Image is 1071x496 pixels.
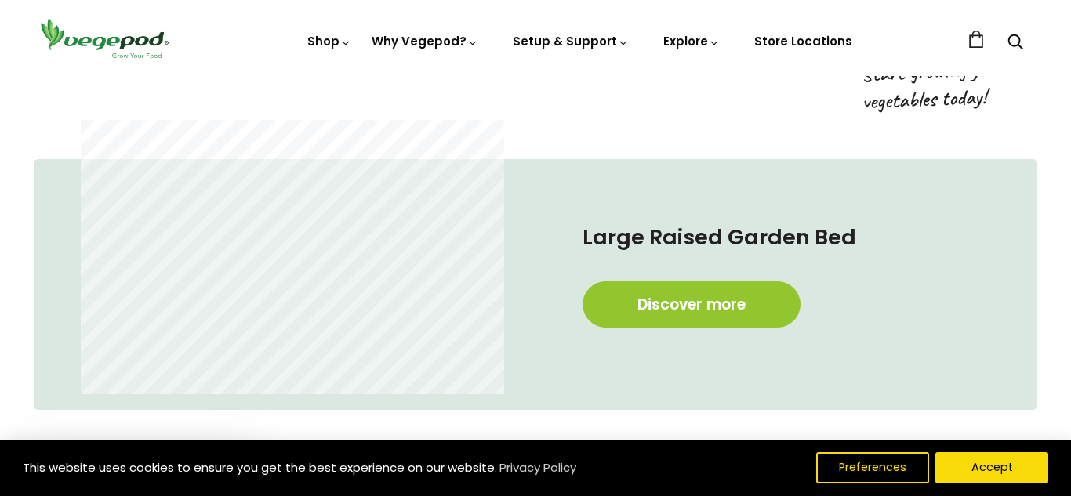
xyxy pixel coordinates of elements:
[497,454,579,482] a: Privacy Policy (opens in a new tab)
[513,33,629,49] a: Setup & Support
[1007,35,1023,52] a: Search
[663,33,720,49] a: Explore
[23,459,497,476] span: This website uses cookies to ensure you get the best experience on our website.
[935,452,1048,483] button: Accept
[372,33,478,49] a: Why Vegepod?
[307,33,351,49] a: Shop
[583,281,801,328] a: Discover more
[816,452,929,483] button: Preferences
[754,33,852,49] a: Store Locations
[34,16,175,60] img: Vegepod
[583,222,975,253] h4: Large Raised Garden Bed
